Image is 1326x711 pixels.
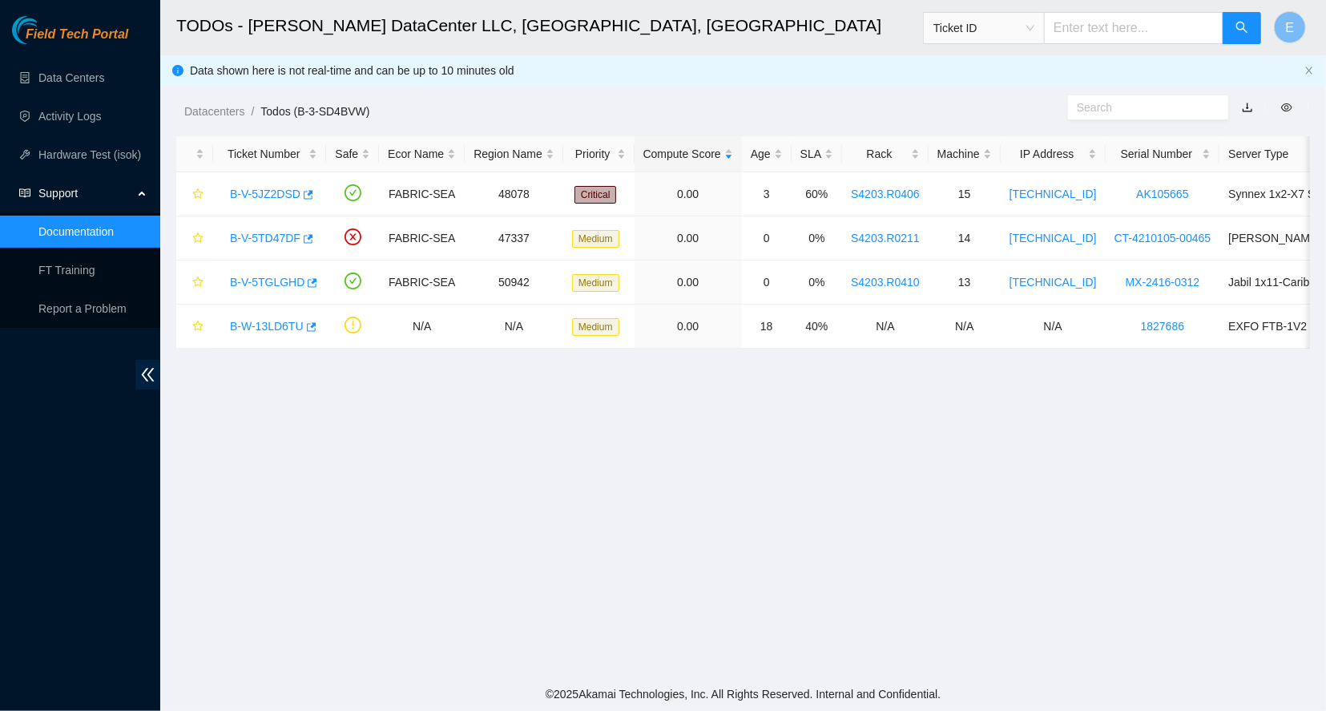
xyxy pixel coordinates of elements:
td: 60% [792,172,842,216]
span: check-circle [345,273,361,289]
p: Report a Problem [38,293,147,325]
button: download [1230,95,1265,120]
td: 0% [792,261,842,305]
td: N/A [379,305,465,349]
td: 15 [929,172,1001,216]
button: star [185,225,204,251]
a: S4203.R0410 [851,276,920,289]
td: 18 [742,305,792,349]
td: 0.00 [635,305,742,349]
a: [TECHNICAL_ID] [1010,232,1097,244]
td: 13 [929,261,1001,305]
td: 0.00 [635,172,742,216]
td: 0.00 [635,216,742,261]
td: FABRIC-SEA [379,172,465,216]
span: read [19,188,30,199]
img: Akamai Technologies [12,16,81,44]
span: exclamation-circle [345,317,361,333]
a: [TECHNICAL_ID] [1010,276,1097,289]
span: Medium [572,230,619,248]
a: S4203.R0211 [851,232,920,244]
a: B-V-5TD47DF [230,232,300,244]
span: eye [1281,102,1292,113]
td: N/A [842,305,929,349]
td: 14 [929,216,1001,261]
span: Medium [572,274,619,292]
a: Akamai TechnologiesField Tech Portal [12,29,128,50]
a: CT-4210105-00465 [1114,232,1211,244]
span: star [192,277,204,289]
td: N/A [929,305,1001,349]
td: 48078 [465,172,563,216]
td: 47337 [465,216,563,261]
span: Field Tech Portal [26,27,128,42]
a: 1827686 [1141,320,1185,333]
td: 40% [792,305,842,349]
a: B-V-5JZ2DSD [230,188,300,200]
span: E [1286,18,1295,38]
span: Support [38,177,133,209]
a: Todos (B-3-SD4BVW) [260,105,369,118]
span: Medium [572,318,619,336]
button: star [185,313,204,339]
a: Activity Logs [38,110,102,123]
a: S4203.R0406 [851,188,920,200]
td: FABRIC-SEA [379,261,465,305]
button: close [1304,66,1314,76]
td: 50942 [465,261,563,305]
span: / [251,105,254,118]
a: AK105665 [1136,188,1188,200]
span: Critical [574,186,617,204]
button: star [185,181,204,207]
button: search [1223,12,1261,44]
span: Ticket ID [933,16,1034,40]
td: N/A [465,305,563,349]
a: Datacenters [184,105,244,118]
span: star [192,321,204,333]
a: [TECHNICAL_ID] [1010,188,1097,200]
span: star [192,232,204,245]
footer: © 2025 Akamai Technologies, Inc. All Rights Reserved. Internal and Confidential. [160,677,1326,711]
span: close [1304,66,1314,75]
span: search [1235,21,1248,36]
span: check-circle [345,184,361,201]
td: 0 [742,261,792,305]
a: Hardware Test (isok) [38,148,141,161]
input: Enter text here... [1044,12,1223,44]
a: B-W-13LD6TU [230,320,304,333]
td: 0 [742,216,792,261]
span: star [192,188,204,201]
a: FT Training [38,264,95,277]
a: Data Centers [38,71,104,84]
td: 3 [742,172,792,216]
td: 0% [792,216,842,261]
button: E [1274,11,1306,43]
button: star [185,269,204,295]
span: double-left [135,360,160,390]
a: download [1242,101,1253,114]
td: 0.00 [635,261,742,305]
td: FABRIC-SEA [379,216,465,261]
td: N/A [1001,305,1106,349]
a: MX-2416-0312 [1126,276,1200,289]
input: Search [1077,99,1207,116]
a: B-V-5TGLGHD [230,276,304,289]
span: close-circle [345,228,361,245]
a: Documentation [38,225,114,238]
